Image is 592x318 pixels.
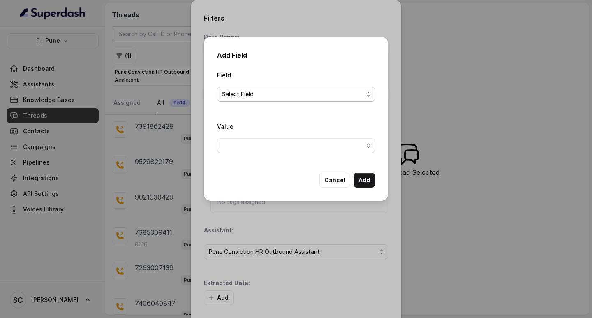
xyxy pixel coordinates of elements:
[217,87,375,102] button: Select Field
[319,173,350,188] button: Cancel
[217,50,375,60] h2: Add Field
[222,89,363,99] span: Select Field
[217,123,234,130] label: Value
[354,173,375,188] button: Add
[217,72,231,79] label: Field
